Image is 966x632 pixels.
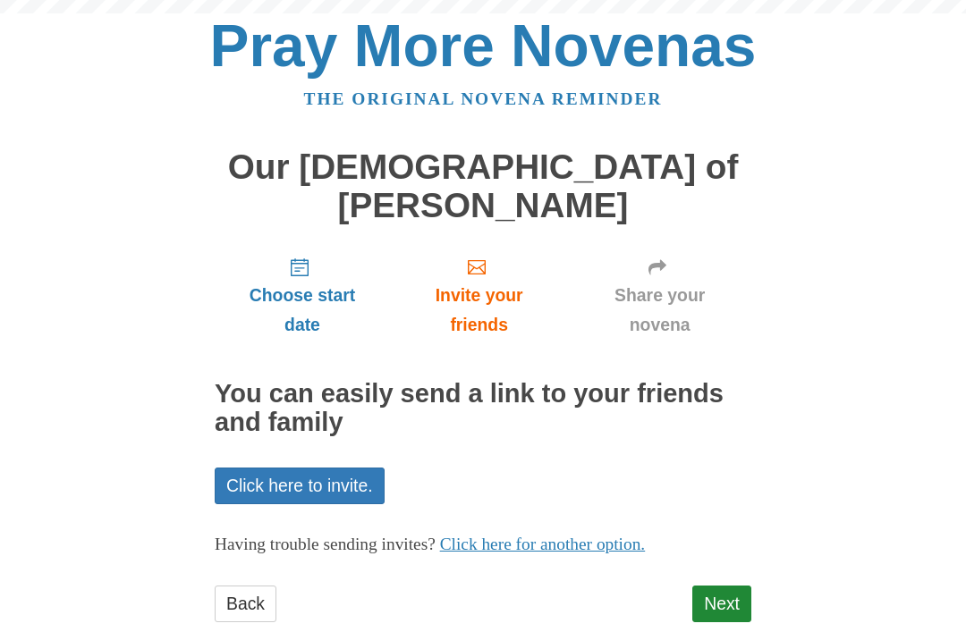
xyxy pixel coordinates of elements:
a: Click here for another option. [440,535,646,553]
a: Click here to invite. [215,468,385,504]
span: Share your novena [586,281,733,340]
span: Having trouble sending invites? [215,535,436,553]
a: Back [215,586,276,622]
span: Invite your friends [408,281,550,340]
a: Choose start date [215,242,390,349]
a: Invite your friends [390,242,568,349]
a: Share your novena [568,242,751,349]
a: Pray More Novenas [210,13,757,79]
h2: You can easily send a link to your friends and family [215,380,751,437]
span: Choose start date [233,281,372,340]
a: Next [692,586,751,622]
a: The original novena reminder [304,89,663,108]
h1: Our [DEMOGRAPHIC_DATA] of [PERSON_NAME] [215,148,751,224]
